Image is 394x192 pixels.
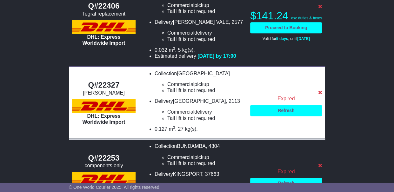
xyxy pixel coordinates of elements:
a: Refresh [250,178,322,189]
div: components only [72,162,136,169]
li: Collection [155,70,244,94]
li: delivery [167,30,244,36]
img: DHL: Express Worldwide Import [72,99,136,113]
span: [GEOGRAPHIC_DATA] [177,71,230,76]
sup: 3 [173,46,175,51]
span: kg(s). [185,126,198,132]
span: DHL: Express Worldwide Import [82,113,125,125]
li: delivery [167,182,244,188]
span: 5 days [276,36,288,41]
span: Commercial [167,82,194,87]
li: pickup [167,2,244,8]
div: [PERSON_NAME] [72,90,136,96]
span: Commercial [167,182,194,188]
span: 27 [178,126,184,132]
img: DHL: Express Worldwide Import [72,20,136,34]
div: Q#22327 [72,81,136,90]
span: Commercial [167,3,194,8]
span: , 4304 [206,143,220,149]
span: Commercial [167,30,194,36]
span: , 2113 [226,98,240,104]
span: KINGSPORT [173,171,202,177]
li: Tail lift is not required [167,8,244,14]
span: , 2577 [229,19,243,25]
li: Delivery [155,98,244,121]
div: Q#22406 [72,2,136,11]
li: pickup [167,81,244,87]
li: Tail lift is not required [167,87,244,93]
span: m . [169,47,176,53]
img: DHL: Express Worldwide Export [72,172,136,186]
sup: 3 [173,125,175,130]
span: [PERSON_NAME] VALE [173,19,229,25]
span: , 37663 [202,171,219,177]
div: Expired [250,96,322,102]
li: Estimated delivery [155,53,244,59]
span: [DATE] by 17:00 [197,53,236,59]
span: exc duties & taxes [291,16,322,20]
span: BUNDAMBA [177,143,206,149]
span: 141.24 [256,10,288,22]
li: pickup [167,154,244,160]
li: Collection [155,143,244,166]
span: 0.127 [155,126,167,132]
li: Delivery [155,19,244,42]
span: kg(s). [182,47,195,53]
li: Tail lift is not required [167,36,244,42]
a: Proceed to Booking [250,22,322,33]
span: [DATE] [297,36,310,41]
span: m . [169,126,176,132]
li: delivery [167,109,244,115]
span: © One World Courier 2025. All rights reserved. [69,185,161,190]
div: Expired [250,169,322,175]
a: Refresh [250,105,322,116]
div: Tegral replacement [72,11,136,17]
span: Commercial [167,155,194,160]
span: DHL: Express Worldwide Import [82,34,125,46]
p: Valid for , until [250,36,322,41]
li: Tail lift is not required [167,160,244,166]
div: Q#22253 [72,154,136,163]
span: Commercial [167,109,194,115]
span: [GEOGRAPHIC_DATA] [173,98,226,104]
li: Tail lift is not required [167,115,244,121]
span: 0.032 [155,47,167,53]
span: 5 [178,47,181,53]
span: $ [250,10,288,22]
